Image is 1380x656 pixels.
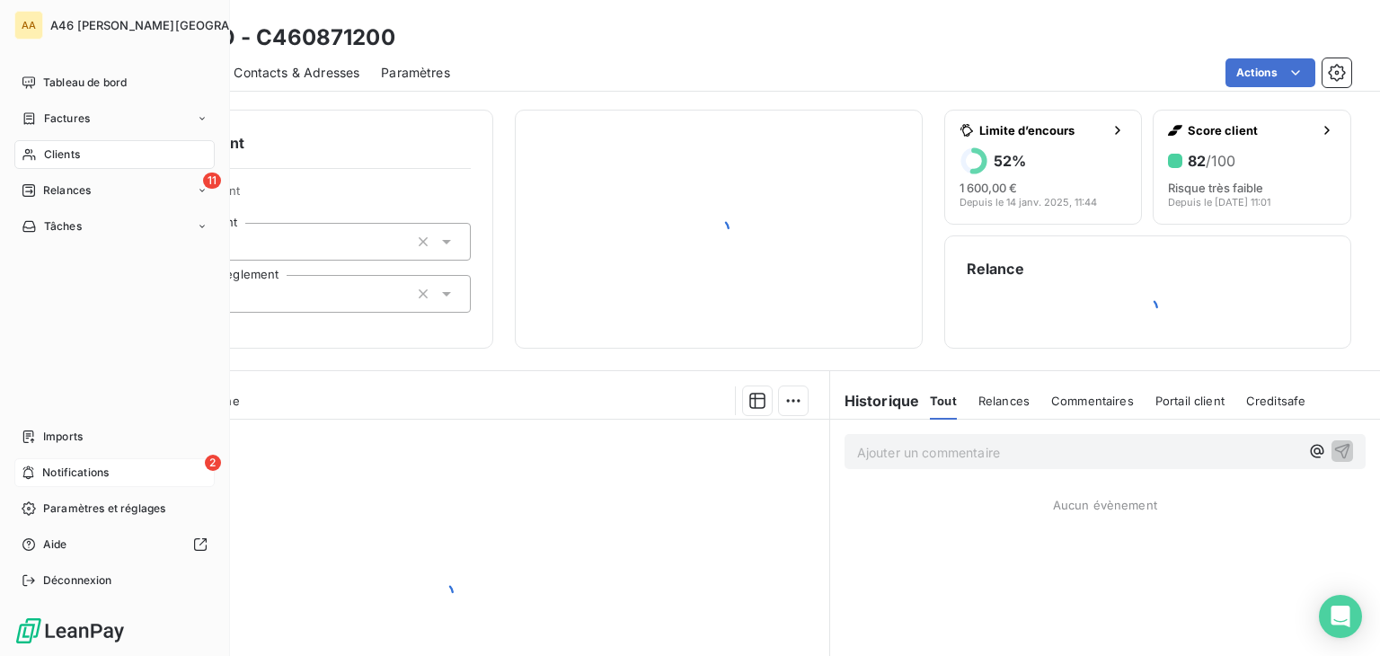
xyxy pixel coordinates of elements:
span: Factures [44,111,90,127]
a: Aide [14,530,215,559]
span: Aide [43,536,67,553]
button: Limite d’encours52%1 600,00 €Depuis le 14 janv. 2025, 11:44 [944,110,1143,225]
span: Propriétés Client [145,183,471,208]
div: AA [14,11,43,40]
span: Tableau de bord [43,75,127,91]
span: Relances [978,394,1030,408]
span: Risque très faible [1168,181,1263,195]
h6: 52 % [994,152,1026,170]
span: Tout [930,394,957,408]
span: A46 [PERSON_NAME][GEOGRAPHIC_DATA] [50,18,298,32]
span: Tâches [44,218,82,235]
span: Limite d’encours [979,123,1104,137]
span: Clients [44,146,80,163]
h6: Relance [967,258,1329,279]
button: Score client82/100Risque très faibleDepuis le [DATE] 11:01 [1153,110,1351,225]
img: Logo LeanPay [14,616,126,645]
span: Creditsafe [1246,394,1306,408]
span: Déconnexion [43,572,112,589]
span: 11 [203,173,221,189]
span: Imports [43,429,83,445]
span: Relances [43,182,91,199]
span: Contacts & Adresses [234,64,359,82]
span: Paramètres [381,64,450,82]
button: Actions [1225,58,1315,87]
span: 1 600,00 € [960,181,1017,195]
span: Portail client [1155,394,1225,408]
span: Score client [1188,123,1313,137]
span: Aucun évènement [1053,498,1157,512]
h3: LARCO - C460871200 [158,22,395,54]
span: Depuis le [DATE] 11:01 [1168,197,1270,208]
h6: Informations client [109,132,471,154]
span: Notifications [42,465,109,481]
span: /100 [1206,152,1235,170]
h6: Historique [830,390,920,412]
div: Open Intercom Messenger [1319,595,1362,638]
span: 2 [205,455,221,471]
span: Paramètres et réglages [43,501,165,517]
h6: 82 [1188,152,1235,170]
span: Commentaires [1051,394,1134,408]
